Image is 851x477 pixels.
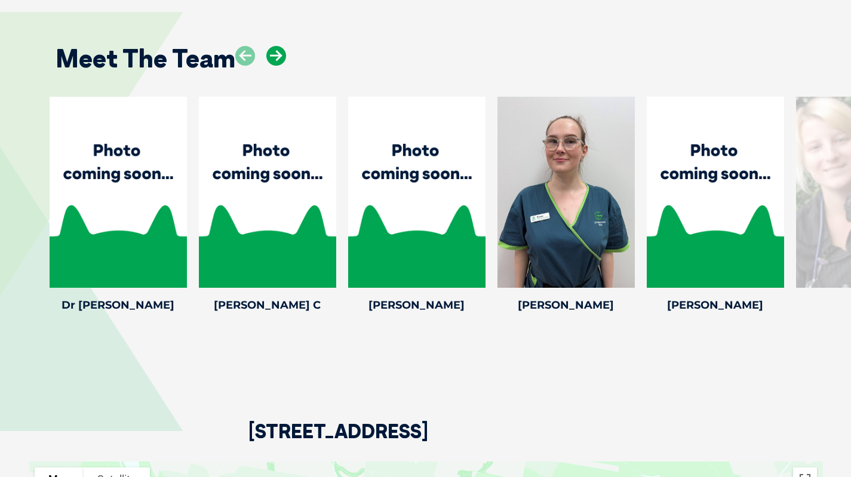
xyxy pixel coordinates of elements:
[348,300,486,310] h4: [PERSON_NAME]
[50,300,187,310] h4: Dr [PERSON_NAME]
[647,300,784,310] h4: [PERSON_NAME]
[199,300,336,310] h4: [PERSON_NAME] C
[497,300,635,310] h4: [PERSON_NAME]
[248,421,428,461] h2: [STREET_ADDRESS]
[56,46,235,71] h2: Meet The Team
